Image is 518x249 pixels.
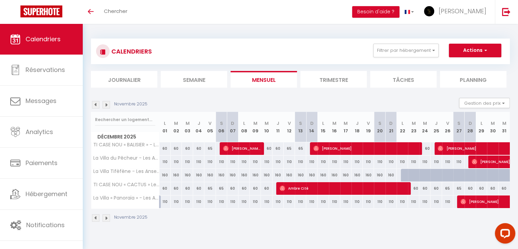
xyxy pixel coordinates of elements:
[92,169,160,174] span: La Villa Tifèfène - Les Anses d'Arlet
[386,195,397,208] div: 110
[92,182,160,187] span: TI CASE NOU « CACTUS » Les Anses d’Arlet
[250,182,261,195] div: 60
[351,169,363,181] div: 160
[423,120,427,127] abbr: M
[288,120,291,127] abbr: V
[442,156,453,168] div: 110
[386,112,397,142] th: 21
[491,120,495,127] abbr: M
[499,182,510,195] div: 60
[408,112,419,142] th: 23
[261,169,272,181] div: 160
[261,182,272,195] div: 60
[363,195,374,208] div: 110
[487,182,498,195] div: 60
[340,112,351,142] th: 17
[313,142,418,155] span: [PERSON_NAME]
[419,182,430,195] div: 60
[317,195,329,208] div: 110
[204,156,216,168] div: 110
[159,169,171,181] div: 160
[159,142,171,155] div: 60
[442,112,453,142] th: 26
[272,156,284,168] div: 110
[424,6,434,16] img: ...
[26,159,58,167] span: Paiements
[182,142,193,155] div: 60
[397,112,408,142] th: 22
[204,112,216,142] th: 05
[386,169,397,181] div: 160
[193,182,204,195] div: 60
[193,195,204,208] div: 110
[272,195,284,208] div: 110
[159,156,171,168] div: 110
[295,169,306,181] div: 160
[351,195,363,208] div: 110
[91,132,159,142] span: Décembre 2025
[459,98,510,108] button: Gestion des prix
[223,142,261,155] span: [PERSON_NAME]
[164,120,166,127] abbr: L
[476,112,487,142] th: 29
[182,156,193,168] div: 110
[92,195,160,201] span: La Villa « Panoraïa » - Les Anses d'Arlet
[408,156,419,168] div: 110
[250,156,261,168] div: 110
[198,120,200,127] abbr: J
[110,44,152,59] h3: CALENDRIERS
[317,156,329,168] div: 110
[453,156,465,168] div: 110
[329,195,340,208] div: 110
[481,120,483,127] abbr: L
[340,169,351,181] div: 160
[250,169,261,181] div: 160
[204,169,216,181] div: 160
[439,7,486,15] span: [PERSON_NAME]
[159,112,171,142] th: 01
[227,169,238,181] div: 160
[453,112,465,142] th: 27
[306,169,317,181] div: 160
[329,112,340,142] th: 16
[193,156,204,168] div: 110
[374,169,385,181] div: 160
[171,195,182,208] div: 110
[351,156,363,168] div: 110
[238,112,250,142] th: 08
[250,112,261,142] th: 09
[430,156,442,168] div: 110
[419,195,430,208] div: 110
[26,128,53,136] span: Analytics
[261,142,272,155] div: 60
[26,65,65,74] span: Réservations
[363,112,374,142] th: 19
[412,120,416,127] abbr: M
[465,112,476,142] th: 28
[220,120,223,127] abbr: S
[310,120,314,127] abbr: D
[95,114,155,126] input: Rechercher un logement...
[306,195,317,208] div: 110
[435,120,438,127] abbr: J
[261,156,272,168] div: 110
[204,195,216,208] div: 110
[374,195,385,208] div: 110
[408,195,419,208] div: 110
[193,169,204,181] div: 160
[363,169,374,181] div: 160
[499,112,510,142] th: 31
[193,112,204,142] th: 04
[442,182,453,195] div: 65
[446,120,449,127] abbr: V
[442,195,453,208] div: 110
[295,156,306,168] div: 110
[261,112,272,142] th: 10
[340,195,351,208] div: 110
[20,5,62,17] img: Super Booking
[231,120,234,127] abbr: D
[253,120,257,127] abbr: M
[374,156,385,168] div: 110
[182,195,193,208] div: 110
[469,120,472,127] abbr: D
